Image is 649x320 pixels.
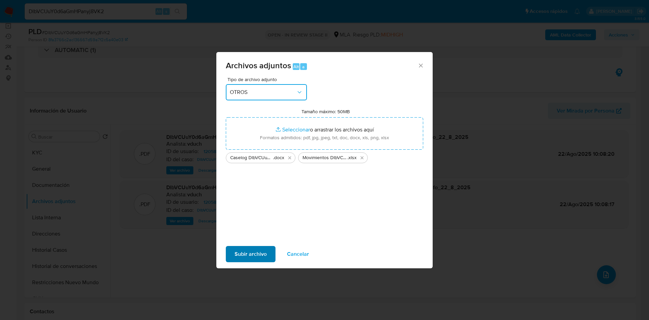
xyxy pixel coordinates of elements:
span: Movimientos DlbVCUuY0d6aGmHPanyj8VK2_2025_08_20_12_24_12 [303,154,347,161]
span: Subir archivo [235,247,267,262]
span: a [302,64,305,70]
button: Cerrar [417,62,424,68]
span: Tipo de archivo adjunto [227,77,309,82]
button: Eliminar Caselog DlbVCUuY0d6aGmHPanyj8VK2_2025_08_20_12_24_12.docx [286,154,294,162]
button: Cancelar [278,246,318,262]
label: Tamaño máximo: 50MB [302,108,350,115]
span: .docx [273,154,284,161]
span: Caselog DlbVCUuY0d6aGmHPanyj8VK2_2025_08_20_12_24_12 [230,154,273,161]
span: .xlsx [347,154,357,161]
button: OTROS [226,84,307,100]
span: OTROS [230,89,296,96]
ul: Archivos seleccionados [226,150,423,163]
button: Eliminar Movimientos DlbVCUuY0d6aGmHPanyj8VK2_2025_08_20_12_24_12.xlsx [358,154,366,162]
span: Alt [293,64,299,70]
span: Archivos adjuntos [226,59,291,71]
button: Subir archivo [226,246,275,262]
span: Cancelar [287,247,309,262]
